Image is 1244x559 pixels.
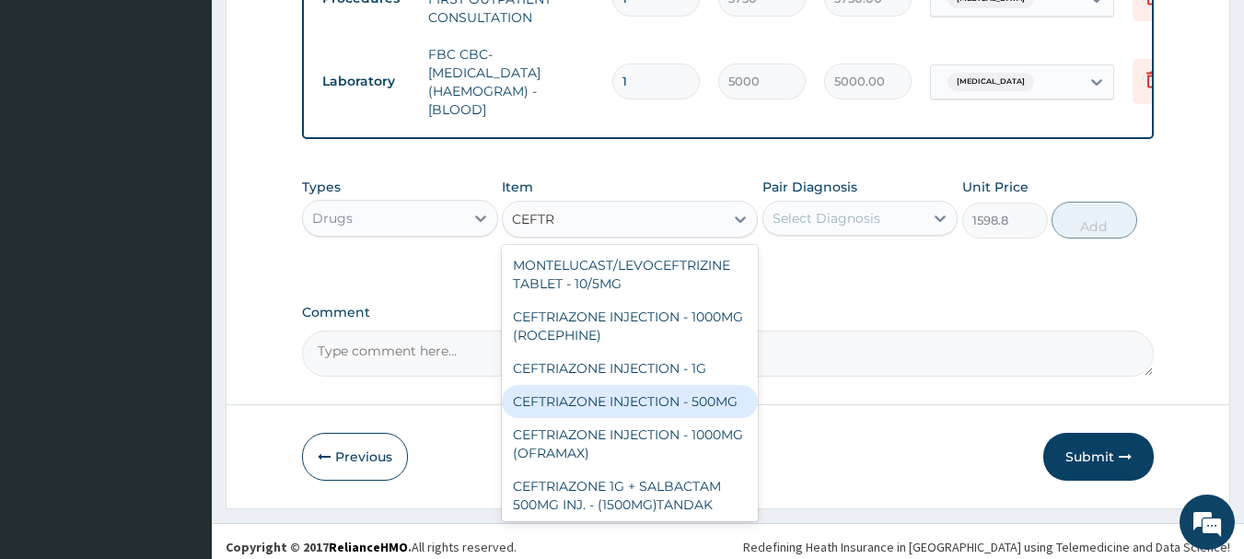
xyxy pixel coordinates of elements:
[302,433,408,481] button: Previous
[762,178,857,196] label: Pair Diagnosis
[96,103,309,127] div: Chat with us now
[502,300,758,352] div: CEFTRIAZONE INJECTION - 1000MG (ROCEPHINE)
[9,367,351,432] textarea: Type your message and hit 'Enter'
[1052,202,1137,239] button: Add
[107,164,254,350] span: We're online!
[502,418,758,470] div: CEFTRIAZONE INJECTION - 1000MG (OFRAMAX)
[502,470,758,521] div: CEFTRIAZONE 1G + SALBACTAM 500MG INJ. - (1500MG)TANDAK
[948,73,1034,91] span: [MEDICAL_DATA]
[502,385,758,418] div: CEFTRIAZONE INJECTION - 500MG
[302,305,1155,320] label: Comment
[502,352,758,385] div: CEFTRIAZONE INJECTION - 1G
[302,180,341,195] label: Types
[302,9,346,53] div: Minimize live chat window
[313,64,419,99] td: Laboratory
[419,36,603,128] td: FBC CBC-[MEDICAL_DATA] (HAEMOGRAM) - [BLOOD]
[312,209,353,227] div: Drugs
[773,209,880,227] div: Select Diagnosis
[502,249,758,300] div: MONTELUCAST/LEVOCEFTRIZINE TABLET - 10/5MG
[502,178,533,196] label: Item
[743,538,1230,556] div: Redefining Heath Insurance in [GEOGRAPHIC_DATA] using Telemedicine and Data Science!
[1043,433,1154,481] button: Submit
[962,178,1029,196] label: Unit Price
[329,539,408,555] a: RelianceHMO
[226,539,412,555] strong: Copyright © 2017 .
[34,92,75,138] img: d_794563401_company_1708531726252_794563401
